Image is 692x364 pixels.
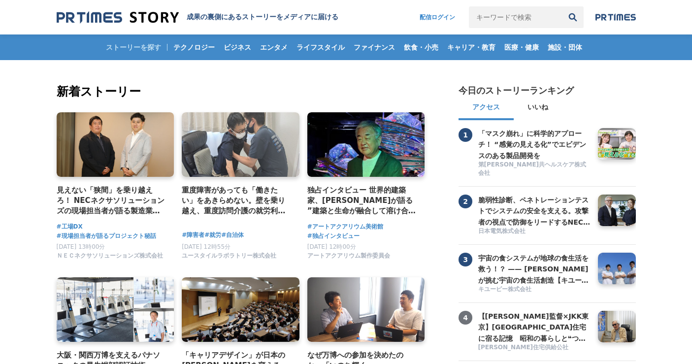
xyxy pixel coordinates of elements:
a: ライフスタイル [293,34,349,60]
a: 施設・団体 [544,34,586,60]
a: 宇宙の食システムが地球の食生活を救う！？ —— [PERSON_NAME]が挑む宇宙の食生活創造【キユーピー ミライ研究員】 [478,253,591,284]
h3: 脆弱性診断、ペネトレーションテストでシステムの安全を支える。攻撃者の視点で防御をリードするNECの「リスクハンティングチーム」 [478,195,591,228]
span: アートアクアリウム製作委員会 [307,252,390,260]
a: テクノロジー [169,34,219,60]
span: [DATE] 13時00分 [57,243,105,250]
a: 見えない「狭間」を乗り越えろ！ NECネクサソリューションズの現場担当者が語る製造業のDX成功の秘訣 [57,185,166,217]
span: [DATE] 12時55分 [182,243,231,250]
a: #就労 [204,231,221,240]
span: キャリア・教育 [443,43,499,52]
a: 重度障害があっても「働きたい」をあきらめない。壁を乗り越え、重度訪問介護の就労利用を[PERSON_NAME][GEOGRAPHIC_DATA]で実現した経営者の挑戦。 [182,185,292,217]
span: キユーピー株式会社 [478,285,531,294]
a: #現場担当者が語るプロジェクト秘話 [57,232,156,241]
h2: 今日のストーリーランキング [459,85,574,97]
a: ＮＥＣネクサソリューションズ株式会社 [57,255,163,262]
h3: 宇宙の食システムが地球の食生活を救う！？ —— [PERSON_NAME]が挑む宇宙の食生活創造【キユーピー ミライ研究員】 [478,253,591,286]
a: キユーピー株式会社 [478,285,591,295]
span: [PERSON_NAME]住宅供給公社 [478,343,569,352]
a: [PERSON_NAME]住宅供給公社 [478,343,591,353]
span: ファイナンス [350,43,399,52]
button: アクセス [459,97,514,120]
a: #自治体 [221,231,244,240]
input: キーワードで検索 [469,6,562,28]
span: ビジネス [220,43,255,52]
h3: 「マスク崩れ」に科学的アプローチ！ “感覚の見える化”でエビデンスのある製品開発を [478,128,591,161]
span: 3 [459,253,472,266]
span: 第[PERSON_NAME]共ヘルスケア株式会社 [478,161,591,177]
span: 1 [459,128,472,142]
span: ユースタイルラボラトリー株式会社 [182,252,276,260]
span: ライフスタイル [293,43,349,52]
a: ユースタイルラボラトリー株式会社 [182,255,276,262]
a: 日本電気株式会社 [478,227,591,236]
span: テクノロジー [169,43,219,52]
a: 医療・健康 [500,34,543,60]
a: 配信ログイン [410,6,465,28]
button: 検索 [562,6,584,28]
a: 第[PERSON_NAME]共ヘルスケア株式会社 [478,161,591,178]
a: アートアクアリウム製作委員会 [307,255,390,262]
a: #工場DX [57,222,83,232]
a: ビジネス [220,34,255,60]
span: [DATE] 12時00分 [307,243,356,250]
a: 独占インタビュー 世界的建築家、[PERSON_NAME]が語る ”建築と生命が融合して溶け合うような世界” アートアクアリウム美術館 GINZA コラボレーション作品「金魚の石庭」 [307,185,417,217]
h3: 【[PERSON_NAME]監督×JKK東京】[GEOGRAPHIC_DATA]住宅に宿る記憶 昭和の暮らしと❝つながり❞が描く、これからの住まいのかたち [478,311,591,344]
a: 脆弱性診断、ペネトレーションテストでシステムの安全を支える。攻撃者の視点で防御をリードするNECの「リスクハンティングチーム」 [478,195,591,226]
a: 「マスク崩れ」に科学的アプローチ！ “感覚の見える化”でエビデンスのある製品開発を [478,128,591,160]
span: 施設・団体 [544,43,586,52]
img: 成果の裏側にあるストーリーをメディアに届ける [57,11,179,24]
a: #アートアクアリウム美術館 [307,222,383,232]
img: prtimes [595,13,636,21]
span: 飲食・小売 [400,43,442,52]
a: エンタメ [256,34,292,60]
a: 【[PERSON_NAME]監督×JKK東京】[GEOGRAPHIC_DATA]住宅に宿る記憶 昭和の暮らしと❝つながり❞が描く、これからの住まいのかたち [478,311,591,342]
a: 飲食・小売 [400,34,442,60]
span: 日本電気株式会社 [478,227,526,235]
span: エンタメ [256,43,292,52]
button: いいね [514,97,562,120]
span: ＮＥＣネクサソリューションズ株式会社 [57,252,163,260]
a: 成果の裏側にあるストーリーをメディアに届ける 成果の裏側にあるストーリーをメディアに届ける [57,11,338,24]
a: #障害者 [182,231,204,240]
h2: 新着ストーリー [57,83,427,100]
h1: 成果の裏側にあるストーリーをメディアに届ける [187,13,338,22]
span: 2 [459,195,472,208]
span: 4 [459,311,472,325]
a: ファイナンス [350,34,399,60]
span: 医療・健康 [500,43,543,52]
a: #独占インタビュー [307,232,360,241]
a: キャリア・教育 [443,34,499,60]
